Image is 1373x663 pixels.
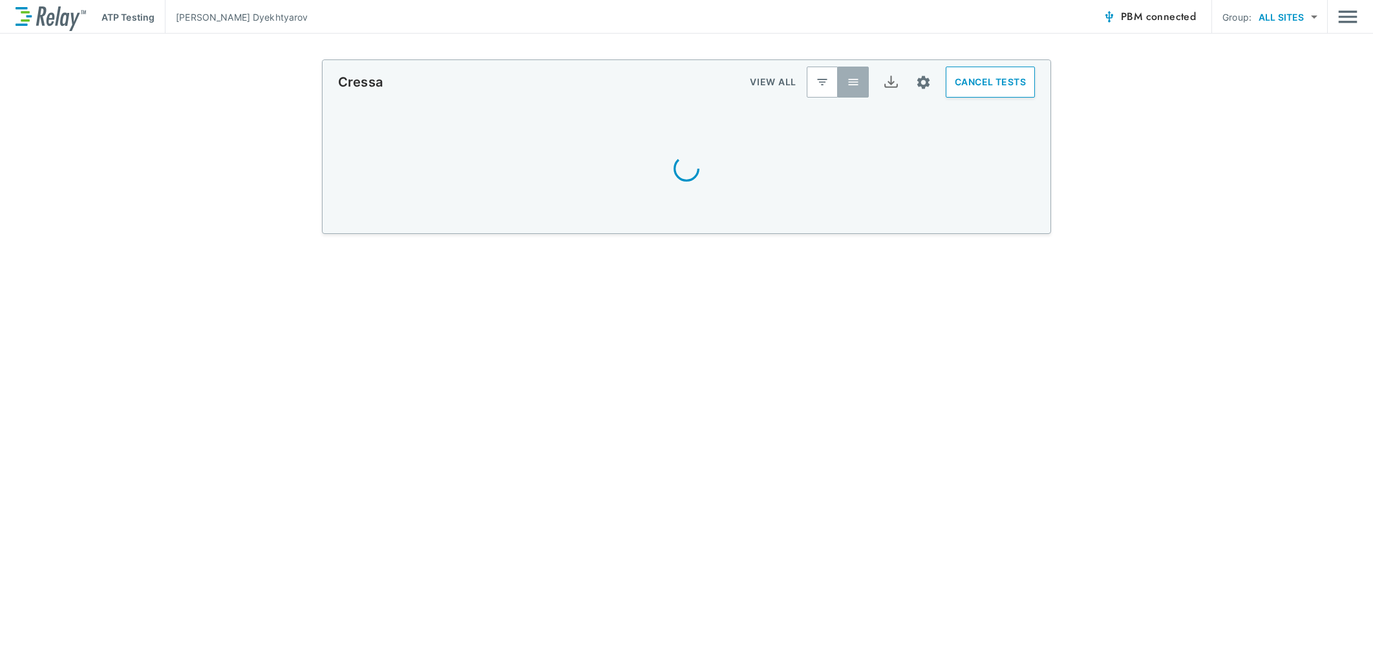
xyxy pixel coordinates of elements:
[176,10,308,24] p: [PERSON_NAME] Dyekhtyarov
[1222,10,1251,24] p: Group:
[750,74,796,90] p: VIEW ALL
[906,65,941,100] button: Site setup
[946,67,1035,98] button: CANCEL TESTS
[1103,10,1116,23] img: Connected Icon
[1098,4,1201,30] button: PBM connected
[915,74,931,90] img: Settings Icon
[883,74,899,90] img: Export Icon
[847,76,860,89] img: View All
[816,76,829,89] img: Latest
[338,74,383,90] p: Cressa
[1338,5,1357,29] button: Main menu
[1146,9,1197,24] span: connected
[1338,5,1357,29] img: Drawer Icon
[101,10,154,24] p: ATP Testing
[16,3,86,31] img: LuminUltra Relay
[1121,8,1196,26] span: PBM
[1241,624,1360,653] iframe: Resource center
[875,67,906,98] button: Export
